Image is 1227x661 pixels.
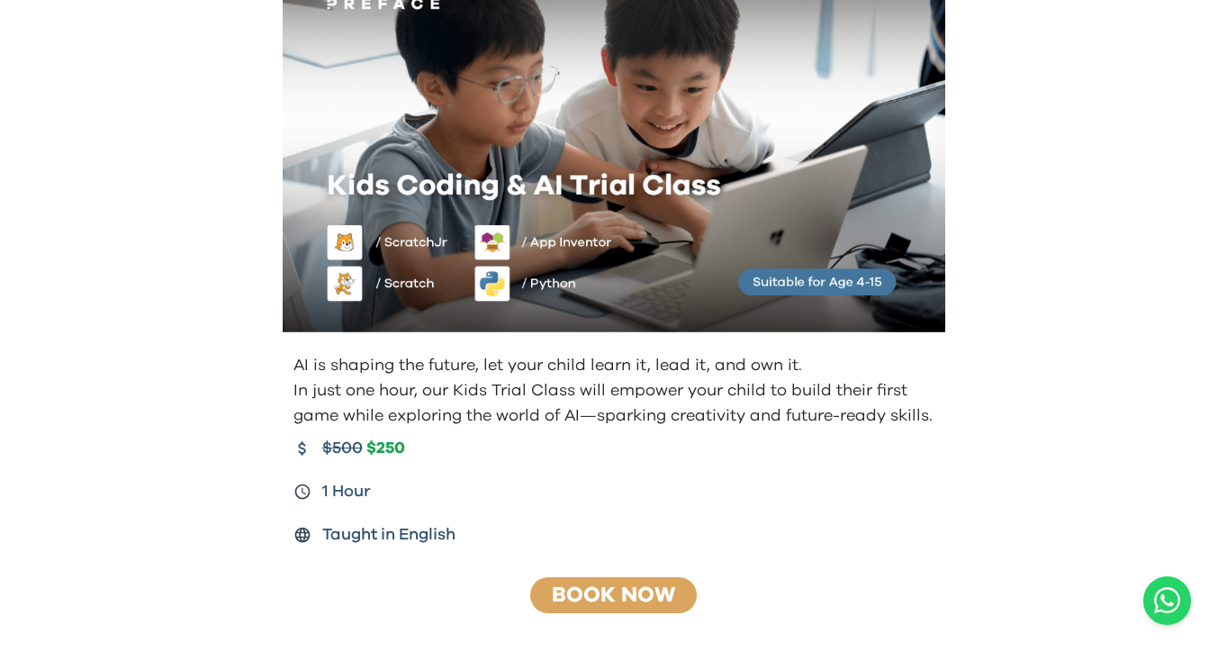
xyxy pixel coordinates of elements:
p: In just one hour, our Kids Trial Class will empower your child to build their first game while ex... [293,378,938,429]
span: Taught in English [322,522,456,548]
span: $500 [322,436,363,461]
button: Book Now [525,576,702,614]
p: AI is shaping the future, let your child learn it, lead it, and own it. [293,353,938,378]
button: Open WhatsApp chat [1143,576,1191,625]
a: Chat with us on WhatsApp [1143,576,1191,625]
span: 1 Hour [322,479,371,504]
a: Book Now [552,584,675,606]
span: $250 [366,439,405,459]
